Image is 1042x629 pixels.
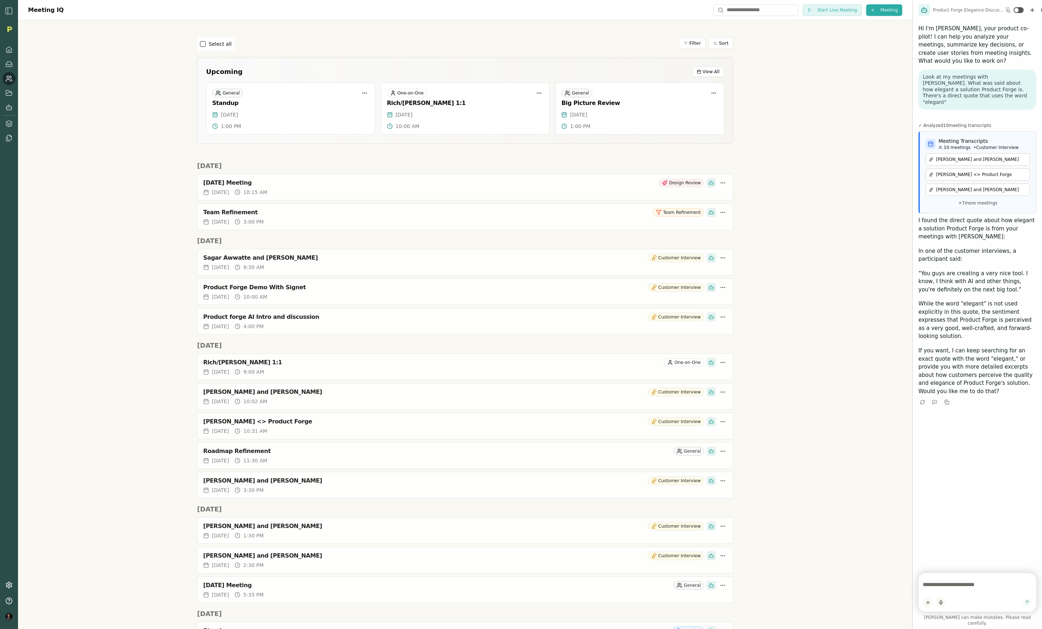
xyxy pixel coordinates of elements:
button: Meeting [866,4,902,16]
a: [PERSON_NAME] and [PERSON_NAME] [926,153,1030,166]
button: Give Feedback [931,398,939,406]
span: 4:00 PM [243,323,263,330]
span: 1:00 PM [570,123,590,130]
div: ✓ Analyzed 10 meeting transcript s [918,123,1036,128]
div: Smith has been invited [707,417,716,426]
div: One-on-One [664,358,704,367]
p: Hi I'm [PERSON_NAME], your product co-pilot! I can help you analyze your meetings, summarize key ... [918,25,1036,65]
button: Send message [1022,598,1032,607]
a: Rich/[PERSON_NAME] 1:1One-on-One[DATE]9:00 AM [197,353,733,380]
span: 5:35 PM [243,591,263,598]
span: • Customer Interview [974,145,1019,150]
div: General [212,89,243,97]
div: Rich/[PERSON_NAME] 1:1 [387,100,544,107]
div: Standup [212,100,369,107]
div: General [673,581,704,590]
span: 10:00 AM [243,293,267,300]
button: Sort [708,38,733,49]
button: More options [718,581,727,590]
button: New chat [1028,6,1037,14]
button: More options [709,89,718,97]
button: More options [718,179,727,187]
div: Smith has been invited [707,283,716,292]
a: [PERSON_NAME] and [PERSON_NAME] [926,184,1030,196]
h1: Meeting IQ [28,6,64,14]
div: Customer Interview [648,283,704,292]
button: More options [718,313,727,321]
span: 3:00 PM [243,218,263,225]
span: 1:30 PM [243,532,263,539]
a: Sagar Awwatte and [PERSON_NAME]Customer Interview[DATE]9:30 AM [197,249,733,276]
div: Smith has been invited [707,313,716,321]
span: 10:31 AM [243,427,267,435]
span: [DATE] [212,532,229,539]
a: [PERSON_NAME] <> Product Forge [926,168,1030,181]
span: [DATE] [221,111,238,118]
span: 3:30 PM [243,487,263,494]
a: Product Forge Demo With SignetCustomer Interview[DATE]10:00 AM [197,278,733,305]
button: Retry [918,398,926,406]
span: Meeting [881,7,898,13]
button: Add content to chat [923,597,933,607]
a: [DATE] MeetingGeneral[DATE]5:35 PM [197,576,733,603]
button: More options [718,476,727,485]
p: In one of the customer interviews, a participant said: [918,247,1036,263]
h2: Upcoming [206,67,242,77]
p: If you want, I can keep searching for an exact quote with the word "elegant," or provide you with... [918,347,1036,395]
div: Smith has been invited [707,447,716,456]
h2: [DATE] [197,609,733,619]
p: Look at my meetings with [PERSON_NAME]. What was said about how elegant a solution Product Forge ... [923,74,1032,106]
div: Design Review [659,179,704,187]
button: Copy to clipboard [943,398,951,406]
div: Product Forge Demo With Signet [203,284,645,291]
img: Organization logo [4,24,15,35]
span: Start Live Meeting [818,7,857,13]
span: 9:30 AM [243,264,264,271]
label: Select all [209,40,232,48]
div: [PERSON_NAME] and [PERSON_NAME] [203,388,645,396]
span: [DATE] [212,293,229,300]
div: One-on-One [387,89,427,97]
span: [DATE] [212,487,229,494]
a: Team RefinementTeam Refinement[DATE]3:00 PM [197,203,733,230]
button: More options [718,254,727,262]
span: 2:30 PM [243,562,263,569]
button: Filter [679,38,705,49]
button: More options [535,89,543,97]
button: More options [718,447,727,456]
div: Smith has been invited [707,476,716,485]
div: Smith has been invited [707,522,716,531]
img: profile [5,613,13,620]
span: [DATE] [212,591,229,598]
button: View All [692,67,724,77]
h2: [DATE] [197,236,733,246]
p: [PERSON_NAME] <> Product Forge [936,172,1027,177]
div: Team Refinement [203,209,650,216]
div: Smith has been invited [707,358,716,367]
button: sidebar [5,6,13,15]
div: Smith has been invited [707,254,716,262]
div: Smith has been invited [707,388,716,396]
span: [DATE] [396,111,413,118]
button: More options [718,551,727,560]
span: 11:30 AM [243,457,267,464]
span: 9:00 AM [243,368,264,375]
div: Customer Interview [648,417,704,426]
div: Team Refinement [653,208,704,217]
button: More options [718,522,727,531]
span: Product Forge Elegance Discussion [933,7,1005,13]
span: [DATE] [212,398,229,405]
button: Toggle ambient mode [1014,7,1024,13]
p: [PERSON_NAME] and [PERSON_NAME] [936,187,1027,193]
span: [DATE] [212,323,229,330]
button: More options [718,208,727,217]
div: Sagar Awwatte and [PERSON_NAME] [203,254,645,261]
a: [DATE] MeetingDesign Review[DATE]10:15 AM [197,174,733,201]
button: Help [3,594,15,607]
p: [PERSON_NAME] and [PERSON_NAME] [936,157,1027,162]
div: [DATE] Meeting [203,179,656,186]
button: Start dictation [936,597,946,607]
button: More options [718,358,727,367]
div: [PERSON_NAME] and [PERSON_NAME] [203,523,645,530]
span: [DATE] [212,218,229,225]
